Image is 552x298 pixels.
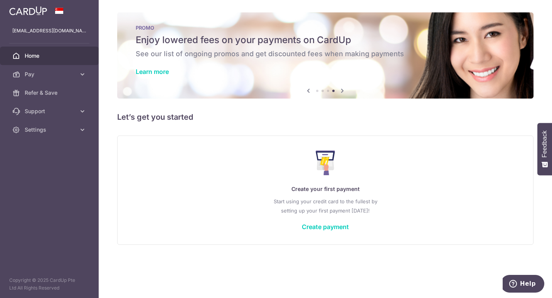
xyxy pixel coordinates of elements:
[133,184,518,194] p: Create your first payment
[133,197,518,215] p: Start using your credit card to the fullest by setting up your first payment [DATE]!
[25,89,76,97] span: Refer & Save
[117,111,533,123] h5: Let’s get you started
[136,68,169,75] a: Learn more
[9,6,47,15] img: CardUp
[302,223,349,231] a: Create payment
[25,107,76,115] span: Support
[117,12,533,99] img: Latest Promos banner
[25,52,76,60] span: Home
[12,27,86,35] p: [EMAIL_ADDRESS][DOMAIN_NAME]
[136,34,515,46] h5: Enjoy lowered fees on your payments on CardUp
[136,49,515,59] h6: See our list of ongoing promos and get discounted fees when making payments
[136,25,515,31] p: PROMO
[537,123,552,175] button: Feedback - Show survey
[25,126,76,134] span: Settings
[541,131,548,157] span: Feedback
[503,275,544,294] iframe: Opens a widget where you can find more information
[25,70,76,78] span: Pay
[316,151,335,175] img: Make Payment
